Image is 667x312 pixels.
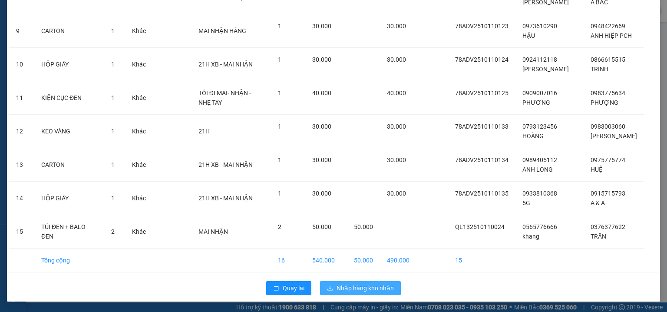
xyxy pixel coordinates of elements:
[278,56,281,63] span: 1
[278,123,281,130] span: 1
[111,94,115,101] span: 1
[312,223,331,230] span: 50.000
[9,148,34,182] td: 13
[591,133,637,139] span: [PERSON_NAME]
[198,228,228,235] span: MAI NHẬN
[111,161,115,168] span: 1
[455,190,509,197] span: 78ADV2510110135
[591,166,603,173] span: HUỆ
[312,56,331,63] span: 30.000
[522,66,569,73] span: [PERSON_NAME]
[387,156,406,163] span: 30.000
[387,90,406,96] span: 40.000
[198,61,253,68] span: 21H XB - MAI NHẬN
[522,133,544,139] span: HOÀNG
[125,148,153,182] td: Khác
[337,283,394,293] span: Nhập hàng kho nhận
[455,56,509,63] span: 78ADV2510110124
[591,199,605,206] span: A & A
[125,115,153,148] td: Khác
[387,190,406,197] span: 30.000
[312,23,331,30] span: 30.000
[9,115,34,148] td: 12
[111,228,115,235] span: 2
[522,223,557,230] span: 0565776666
[125,14,153,48] td: Khác
[34,182,104,215] td: HỘP GIẤY
[9,14,34,48] td: 9
[591,99,618,106] span: PHƯỢNG
[591,56,625,63] span: 0866615515
[34,115,104,148] td: KEO VÀNG
[591,223,625,230] span: 0376377622
[591,233,606,240] span: TRÂN
[273,285,279,292] span: rollback
[111,27,115,34] span: 1
[312,156,331,163] span: 30.000
[111,195,115,202] span: 1
[522,123,557,130] span: 0793123456
[320,281,401,295] button: downloadNhập hàng kho nhận
[34,148,104,182] td: CARTON
[522,156,557,163] span: 0989405112
[305,249,347,272] td: 540.000
[591,123,625,130] span: 0983003060
[125,215,153,249] td: Khác
[283,283,304,293] span: Quay lại
[455,156,509,163] span: 78ADV2510110134
[347,249,380,272] td: 50.000
[387,123,406,130] span: 30.000
[266,281,311,295] button: rollbackQuay lại
[278,23,281,30] span: 1
[591,190,625,197] span: 0915715793
[591,32,632,39] span: ANH HIỆP PCH
[34,81,104,115] td: KIỆN CỤC ĐEN
[9,182,34,215] td: 14
[111,61,115,68] span: 1
[522,233,539,240] span: khang
[591,66,608,73] span: TRINH
[312,123,331,130] span: 30.000
[9,215,34,249] td: 15
[9,81,34,115] td: 11
[312,190,331,197] span: 30.000
[455,23,509,30] span: 78ADV2510110123
[327,285,333,292] span: download
[455,223,505,230] span: QL132510110024
[591,90,625,96] span: 0983775634
[387,56,406,63] span: 30.000
[125,182,153,215] td: Khác
[455,123,509,130] span: 78ADV2510110133
[455,90,509,96] span: 78ADV2510110125
[522,199,530,206] span: 5G
[312,90,331,96] span: 40.000
[591,23,625,30] span: 0948422669
[111,128,115,135] span: 1
[448,249,515,272] td: 15
[278,90,281,96] span: 1
[34,14,104,48] td: CARTON
[522,56,557,63] span: 0924112118
[278,223,281,230] span: 2
[271,249,305,272] td: 16
[198,27,246,34] span: MAI NHẬN HÀNG
[278,156,281,163] span: 1
[34,249,104,272] td: Tổng cộng
[9,48,34,81] td: 10
[522,32,535,39] span: HẬU
[125,81,153,115] td: Khác
[522,23,557,30] span: 0973610290
[125,48,153,81] td: Khác
[522,90,557,96] span: 0909007016
[198,195,253,202] span: 21H XB - MAI NHẬN
[522,190,557,197] span: 0933810368
[34,215,104,249] td: TÚI ĐEN + BALO ĐEN
[354,223,373,230] span: 50.000
[198,90,251,106] span: TỐI ĐI MAI- NHẬN - NHẸ TAY
[522,166,553,173] span: ANH LONG
[198,161,253,168] span: 21H XB - MAI NHẬN
[380,249,416,272] td: 490.000
[522,99,550,106] span: PHƯƠNG
[387,23,406,30] span: 30.000
[591,156,625,163] span: 0975775774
